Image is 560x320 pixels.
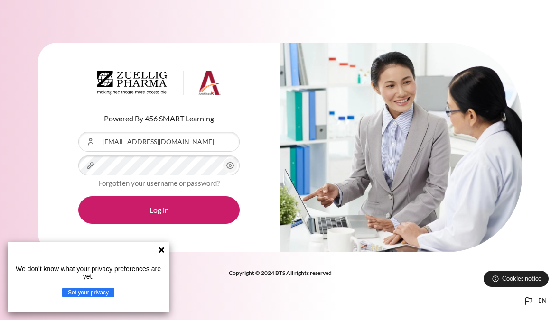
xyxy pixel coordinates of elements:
[519,292,551,311] button: Languages
[11,265,165,280] p: We don't know what your privacy preferences are yet.
[484,271,549,287] button: Cookies notice
[78,113,240,124] p: Powered By 456 SMART Learning
[538,296,547,306] span: en
[97,71,221,99] a: Architeck
[78,196,240,224] button: Log in
[78,132,240,152] input: Username or Email Address
[99,179,220,187] a: Forgotten your username or password?
[62,288,114,297] button: Set your privacy
[502,274,541,283] span: Cookies notice
[97,71,221,95] img: Architeck
[229,269,332,276] strong: Copyright © 2024 BTS All rights reserved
